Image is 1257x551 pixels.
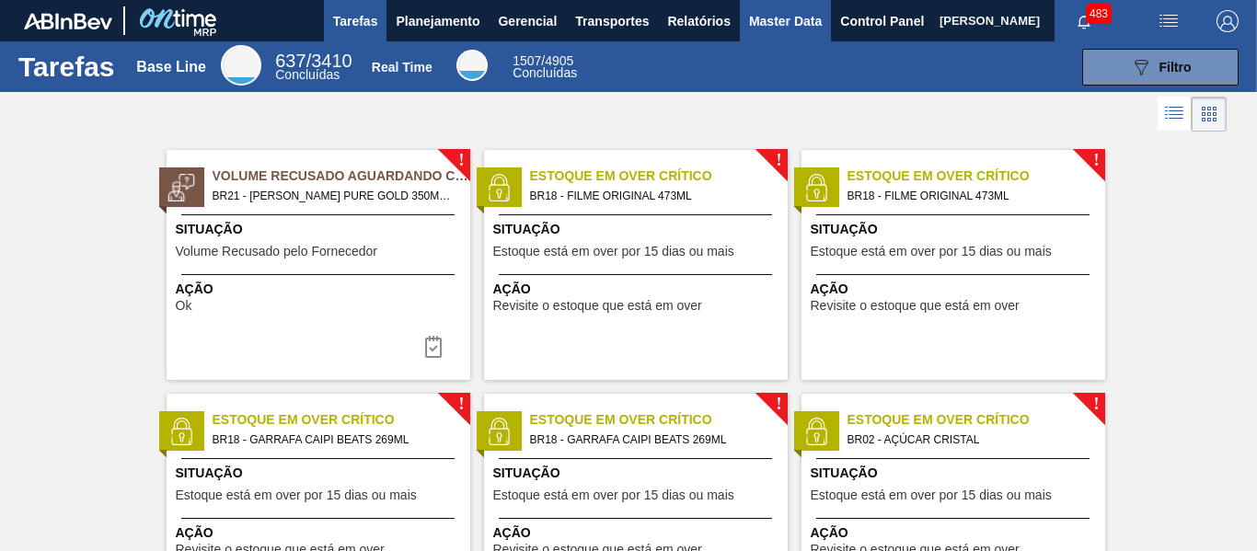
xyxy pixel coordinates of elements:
[513,53,541,68] span: 1507
[18,56,115,77] h1: Tarefas
[411,328,456,365] div: Completar tarefa: 29883979
[213,430,456,450] span: BR18 - GARRAFA CAIPI BEATS 269ML
[485,418,513,445] img: status
[1093,154,1099,167] span: !
[1093,397,1099,411] span: !
[176,299,192,313] span: Ok
[530,186,773,206] span: BR18 - FILME ORIGINAL 473ML
[530,410,788,430] span: Estoque em Over Crítico
[167,418,195,445] img: status
[275,67,340,82] span: Concluídas
[667,10,730,32] span: Relatórios
[513,65,577,80] span: Concluídas
[802,174,830,201] img: status
[493,245,734,258] span: Estoque está em over por 15 dias ou mais
[1159,60,1192,75] span: Filtro
[848,430,1090,450] span: BR02 - AÇÚCAR CRISTAL
[575,10,649,32] span: Transportes
[1158,10,1180,32] img: userActions
[176,245,377,258] span: Volume Recusado pelo Fornecedor
[213,186,456,206] span: BR21 - LATA STELLA PURE GOLD 350ML Volume - 618837
[1192,97,1227,132] div: Visão em Cards
[411,328,456,365] button: icon-task-complete
[422,336,444,358] img: icon-task-complete
[776,154,781,167] span: !
[848,186,1090,206] span: BR18 - FILME ORIGINAL 473ML
[493,299,702,313] span: Revisite o estoque que está em over
[1055,8,1113,34] button: Notificações
[213,166,470,186] span: Volume Recusado Aguardando Ciência
[176,488,417,502] span: Estoque está em over por 15 dias ou mais
[513,55,577,79] div: Real Time
[333,10,378,32] span: Tarefas
[802,418,830,445] img: status
[493,464,783,483] span: Situação
[1086,4,1112,24] span: 483
[1158,97,1192,132] div: Visão em Lista
[530,166,788,186] span: Estoque em Over Crítico
[530,430,773,450] span: BR18 - GARRAFA CAIPI BEATS 269ML
[513,53,573,68] span: / 4905
[493,523,783,543] span: Ação
[176,523,466,543] span: Ação
[275,53,352,81] div: Base Line
[221,45,261,86] div: Base Line
[485,174,513,201] img: status
[213,410,470,430] span: Estoque em Over Crítico
[176,220,466,239] span: Situação
[811,488,1052,502] span: Estoque está em over por 15 dias ou mais
[848,166,1105,186] span: Estoque em Over Crítico
[396,10,479,32] span: Planejamento
[275,51,306,71] span: 637
[372,60,432,75] div: Real Time
[458,154,464,167] span: !
[136,59,206,75] div: Base Line
[493,488,734,502] span: Estoque está em over por 15 dias ou mais
[1082,49,1239,86] button: Filtro
[811,280,1101,299] span: Ação
[24,13,112,29] img: TNhmsLtSVTkK8tSr43FrP2fwEKptu5GPRR3wAAAABJRU5ErkJggg==
[776,397,781,411] span: !
[498,10,557,32] span: Gerencial
[811,464,1101,483] span: Situação
[167,174,195,201] img: status
[811,220,1101,239] span: Situação
[275,51,352,71] span: / 3410
[176,280,466,299] span: Ação
[456,50,488,81] div: Real Time
[840,10,924,32] span: Control Panel
[458,397,464,411] span: !
[176,464,466,483] span: Situação
[493,280,783,299] span: Ação
[1217,10,1239,32] img: Logout
[848,410,1105,430] span: Estoque em Over Crítico
[811,299,1020,313] span: Revisite o estoque que está em over
[811,245,1052,258] span: Estoque está em over por 15 dias ou mais
[493,220,783,239] span: Situação
[811,523,1101,543] span: Ação
[749,10,822,32] span: Master Data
